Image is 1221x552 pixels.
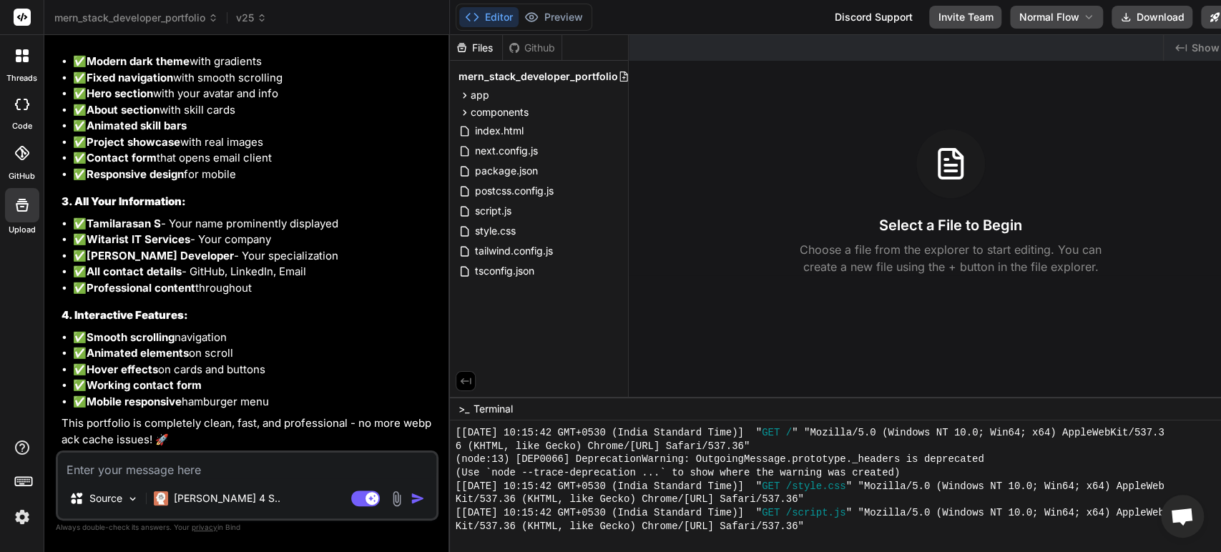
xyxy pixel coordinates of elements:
strong: 3. All Your Information: [62,194,186,208]
button: Invite Team [929,6,1001,29]
div: Github [503,41,562,55]
strong: Animated elements [87,346,189,360]
span: Kit/537.36 (KHTML, like Gecko) Chrome/[URL] Safari/537.36" [456,520,804,533]
span: script.js [474,202,513,220]
label: code [12,120,32,132]
span: [[DATE] 10:15:42 GMT+0530 (India Standard Time)] " [456,480,762,493]
span: (node:13) [DEP0066] DeprecationWarning: OutgoingMessage.prototype._headers is deprecated [456,453,984,466]
li: ✅ - GitHub, LinkedIn, Email [73,264,436,280]
span: v25 [236,11,267,25]
span: >_ [459,402,469,416]
p: Choose a file from the explorer to start editing. You can create a new file using the + button in... [790,241,1111,275]
span: " "Mozilla/5.0 (Windows NT 10.0; Win64; x64) AppleWeb [846,506,1164,520]
p: Always double-check its answers. Your in Bind [56,521,438,534]
strong: Fixed navigation [87,71,173,84]
span: GET [762,506,780,520]
span: GET [762,426,780,440]
span: components [471,105,529,119]
span: app [471,88,489,102]
strong: Animated skill bars [87,119,187,132]
label: Upload [9,224,36,236]
li: ✅ with your avatar and info [73,86,436,102]
strong: Witarist IT Services [87,232,190,246]
strong: Tamilarasan S [87,217,161,230]
span: 6 (KHTML, like Gecko) Chrome/[URL] Safari/537.36" [456,440,750,453]
li: ✅ for mobile [73,167,436,183]
li: ✅ with gradients [73,54,436,70]
button: Editor [459,7,519,27]
li: ✅ with skill cards [73,102,436,119]
span: Terminal [474,402,513,416]
span: privacy [192,523,217,531]
li: ✅ throughout [73,280,436,297]
strong: About section [87,103,160,117]
strong: Contact form [87,151,157,164]
img: Pick Models [127,493,139,505]
span: GET [762,480,780,493]
span: [[DATE] 10:15:42 GMT+0530 (India Standard Time)] " [456,506,762,520]
span: [[DATE] 10:15:42 GMT+0530 (India Standard Time)] " [456,426,762,440]
li: ✅ - Your specialization [73,248,436,265]
button: Normal Flow [1010,6,1103,29]
strong: Hover effects [87,363,158,376]
li: ✅ - Your name prominently displayed [73,216,436,232]
strong: Responsive design [87,167,184,181]
li: ✅ [73,378,436,394]
p: [PERSON_NAME] 4 S.. [174,491,280,506]
strong: Professional content [87,281,195,295]
p: Source [89,491,122,506]
li: ✅ on scroll [73,345,436,362]
span: Kit/537.36 (KHTML, like Gecko) Chrome/[URL] Safari/537.36" [456,493,804,506]
strong: Smooth scrolling [87,330,175,344]
strong: Hero section [87,87,153,100]
img: Claude 4 Sonnet [154,491,168,506]
span: next.config.js [474,142,539,159]
strong: [PERSON_NAME] Developer [87,249,234,262]
div: Discord Support [825,6,921,29]
div: Files [450,41,502,55]
span: mern_stack_developer_portfolio [54,11,218,25]
img: attachment [388,491,405,507]
strong: Project showcase [87,135,180,149]
li: ✅ hamburger menu [73,394,436,410]
span: mern_stack_developer_portfolio [459,69,618,84]
strong: 2. Beautiful Professional Design: [62,33,237,46]
li: ✅ with real images [73,134,436,151]
strong: All contact details [87,265,182,278]
li: ✅ navigation [73,330,436,346]
strong: Modern dark theme [87,54,190,68]
span: tsconfig.json [474,262,536,280]
button: Download [1112,6,1192,29]
p: This portfolio is completely clean, fast, and professional - no more webpack cache issues! 🚀 [62,415,436,448]
li: ✅ on cards and buttons [73,362,436,378]
li: ✅ that opens email client [73,150,436,167]
img: settings [10,505,34,529]
strong: Working contact form [87,378,202,392]
span: " "Mozilla/5.0 (Windows NT 10.0; Win64; x64) AppleWebKit/537.3 [792,426,1164,440]
span: / [786,426,792,440]
span: /script.js [786,506,846,520]
h3: Select a File to Begin [879,215,1022,235]
label: threads [6,72,37,84]
span: postcss.config.js [474,182,555,199]
li: ✅ - Your company [73,232,436,248]
button: Preview [519,7,589,27]
span: style.css [474,222,517,240]
span: index.html [474,122,525,139]
strong: 4. Interactive Features: [62,308,188,322]
strong: Mobile responsive [87,395,182,408]
span: (Use `node --trace-deprecation ...` to show where the warning was created) [456,466,900,480]
span: Normal Flow [1019,10,1079,24]
label: GitHub [9,170,35,182]
span: /style.css [786,480,846,493]
li: ✅ with smooth scrolling [73,70,436,87]
li: ✅ [73,118,436,134]
span: tailwind.config.js [474,242,554,260]
img: icon [411,491,425,506]
div: Open chat [1161,495,1204,538]
span: " "Mozilla/5.0 (Windows NT 10.0; Win64; x64) AppleWeb [846,480,1164,493]
span: package.json [474,162,539,179]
